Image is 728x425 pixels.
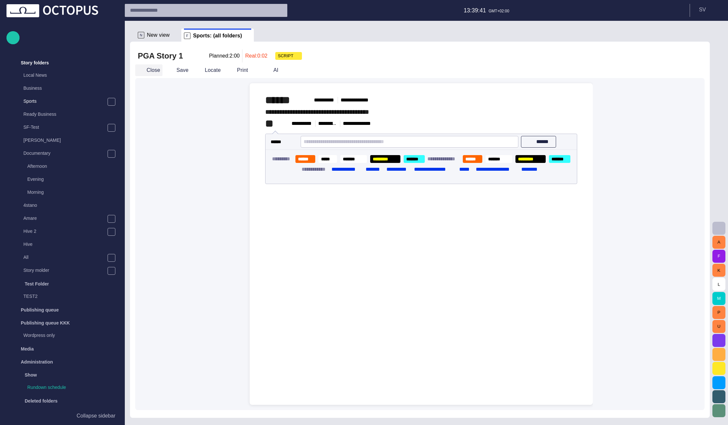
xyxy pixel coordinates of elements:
p: Business [23,85,118,91]
p: F [184,33,190,39]
button: Collapse sidebar [6,409,118,422]
p: Documentary [23,150,107,156]
span: SCRIPT [278,53,294,59]
div: Business [10,82,118,95]
div: Amare [10,212,118,225]
div: FSports: (all folders) [181,29,254,42]
button: Locate [193,64,223,76]
div: Afternoon [14,160,118,173]
div: DocumentaryAfternoonEveningMorning [10,147,118,199]
p: Hive 2 [23,228,107,234]
div: Evening [14,173,118,186]
p: Publishing queue KKK [21,320,70,326]
div: Wordpress only [10,329,118,342]
p: S V [699,6,706,14]
div: Hive [10,238,118,251]
button: Close [135,64,162,76]
div: Ready Business [10,108,118,121]
p: Afternoon [27,163,118,169]
p: 4stano [23,202,118,208]
p: Rundown schedule [27,384,118,391]
button: F [712,250,725,263]
div: Sports [10,95,118,108]
p: Ready Business [23,111,118,117]
button: L [712,278,725,291]
p: Deleted folders [25,398,58,404]
button: SV [694,4,724,16]
p: Administration [21,359,53,365]
p: All [23,254,107,260]
span: New view [147,32,170,38]
button: K [712,264,725,277]
p: Planned: 2:00 [209,52,240,60]
div: SF-Test [10,121,118,134]
div: NNew view [135,29,181,42]
p: [PERSON_NAME] [23,137,118,143]
button: Print [226,64,259,76]
ul: main menu [6,43,118,396]
p: 13:39:41 [464,6,486,15]
button: SCRIPT [275,50,302,62]
p: Sports [23,98,107,104]
div: TEST2 [10,290,118,303]
div: [PERSON_NAME] [10,134,118,147]
p: Publishing queue [21,307,59,313]
div: 4stano [10,199,118,212]
div: Rundown schedule [14,381,118,394]
button: U [712,320,725,333]
p: Test Folder [25,281,49,287]
p: Amare [23,215,107,221]
p: Wordpress only [23,332,118,339]
button: A [712,236,725,249]
div: Local News [10,69,118,82]
p: Real: 0:02 [245,52,267,60]
p: N [138,32,144,38]
img: Octopus News Room [6,4,98,17]
p: SF-Test [23,124,107,130]
p: Morning [27,189,118,195]
div: Media [6,342,118,355]
p: Hive [23,241,118,247]
div: Story molder [10,264,118,277]
div: Hive 2 [10,225,118,238]
p: Show [25,372,37,378]
div: Morning [14,186,118,199]
p: Story molder [23,267,107,273]
button: M [712,292,725,305]
p: GMT+02:00 [488,8,509,14]
span: Sports: (all folders) [193,33,242,39]
p: Collapse sidebar [77,412,115,420]
button: P [712,306,725,319]
p: TEST2 [23,293,118,299]
button: Save [165,64,191,76]
div: Publishing queue [6,303,118,316]
p: Story folders [21,60,49,66]
p: Evening [27,176,118,182]
p: Local News [23,72,118,78]
div: All [10,251,118,264]
button: AI [262,64,281,76]
h2: PGA Story 1 [138,51,183,61]
p: Media [21,346,34,352]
